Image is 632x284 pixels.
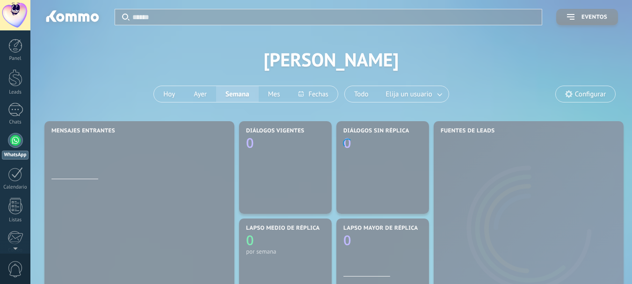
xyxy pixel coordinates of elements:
div: Chats [2,119,29,125]
div: Panel [2,56,29,62]
div: Listas [2,217,29,223]
div: WhatsApp [2,151,29,160]
div: Leads [2,89,29,95]
div: Calendario [2,184,29,190]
